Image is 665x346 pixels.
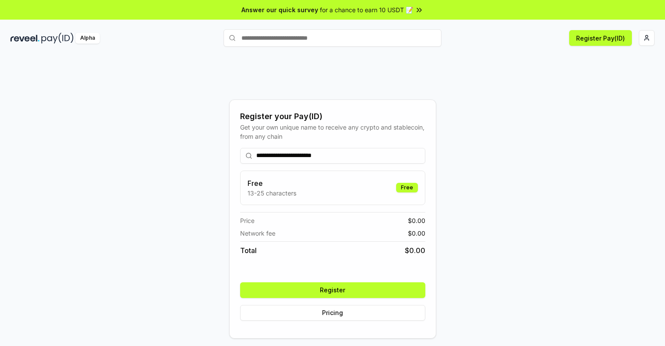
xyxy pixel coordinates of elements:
[408,229,425,238] span: $ 0.00
[320,5,413,14] span: for a chance to earn 10 USDT 📝
[408,216,425,225] span: $ 0.00
[10,33,40,44] img: reveel_dark
[396,183,418,192] div: Free
[240,245,257,256] span: Total
[240,110,425,123] div: Register your Pay(ID)
[248,188,296,198] p: 13-25 characters
[75,33,100,44] div: Alpha
[41,33,74,44] img: pay_id
[240,229,275,238] span: Network fee
[569,30,632,46] button: Register Pay(ID)
[240,282,425,298] button: Register
[241,5,318,14] span: Answer our quick survey
[240,123,425,141] div: Get your own unique name to receive any crypto and stablecoin, from any chain
[248,178,296,188] h3: Free
[240,305,425,321] button: Pricing
[405,245,425,256] span: $ 0.00
[240,216,254,225] span: Price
